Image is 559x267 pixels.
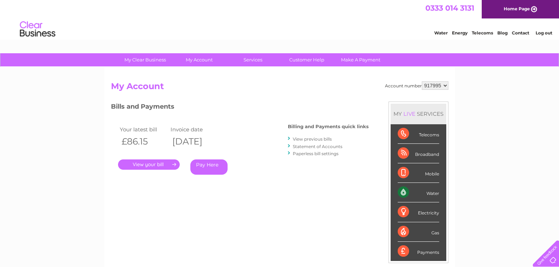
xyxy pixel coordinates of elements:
a: My Account [170,53,228,66]
div: Water [398,183,439,202]
div: Mobile [398,163,439,183]
a: 0333 014 3131 [425,4,474,12]
div: Clear Business is a trading name of Verastar Limited (registered in [GEOGRAPHIC_DATA] No. 3667643... [112,4,447,34]
div: Payments [398,242,439,261]
a: Services [224,53,282,66]
div: Broadband [398,144,439,163]
a: Pay Here [190,159,228,175]
h4: Billing and Payments quick links [288,124,369,129]
a: View previous bills [293,136,332,142]
th: [DATE] [169,134,220,149]
a: Telecoms [472,30,493,36]
div: MY SERVICES [391,104,446,124]
img: logo.png [19,18,56,40]
a: Blog [497,30,508,36]
div: Telecoms [398,124,439,144]
h2: My Account [111,81,448,95]
a: Log out [536,30,552,36]
a: Energy [452,30,468,36]
a: . [118,159,180,170]
h3: Bills and Payments [111,102,369,114]
a: Water [434,30,448,36]
div: Electricity [398,202,439,222]
th: £86.15 [118,134,169,149]
div: LIVE [402,110,417,117]
div: Account number [385,81,448,90]
td: Your latest bill [118,125,169,134]
a: My Clear Business [116,53,174,66]
a: Paperless bill settings [293,151,339,156]
a: Statement of Accounts [293,144,342,149]
div: Gas [398,222,439,242]
a: Make A Payment [331,53,390,66]
a: Customer Help [278,53,336,66]
a: Contact [512,30,529,36]
td: Invoice date [169,125,220,134]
